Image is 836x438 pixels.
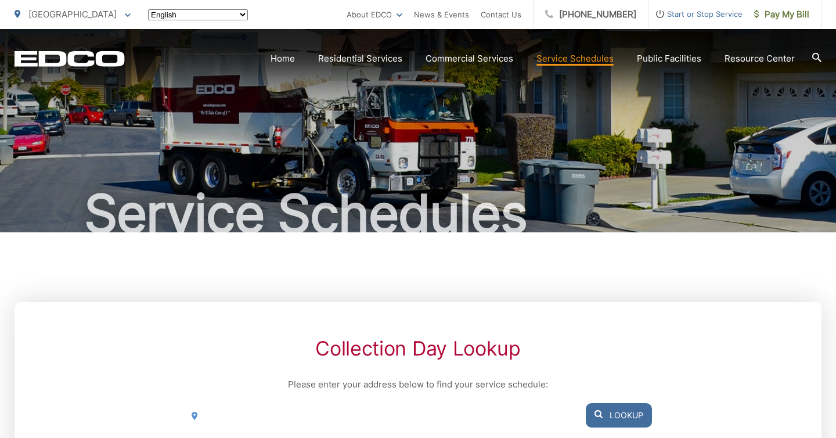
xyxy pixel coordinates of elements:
a: Resource Center [725,52,795,66]
span: [GEOGRAPHIC_DATA] [28,9,117,20]
a: Service Schedules [536,52,614,66]
button: Lookup [586,403,652,428]
a: News & Events [414,8,469,21]
span: Pay My Bill [754,8,809,21]
a: Residential Services [318,52,402,66]
a: About EDCO [347,8,402,21]
h1: Service Schedules [15,185,821,243]
p: Please enter your address below to find your service schedule: [184,378,652,392]
a: EDCD logo. Return to the homepage. [15,51,125,67]
a: Commercial Services [426,52,513,66]
a: Contact Us [481,8,521,21]
select: Select a language [148,9,248,20]
a: Public Facilities [637,52,701,66]
a: Home [271,52,295,66]
h2: Collection Day Lookup [184,337,652,360]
